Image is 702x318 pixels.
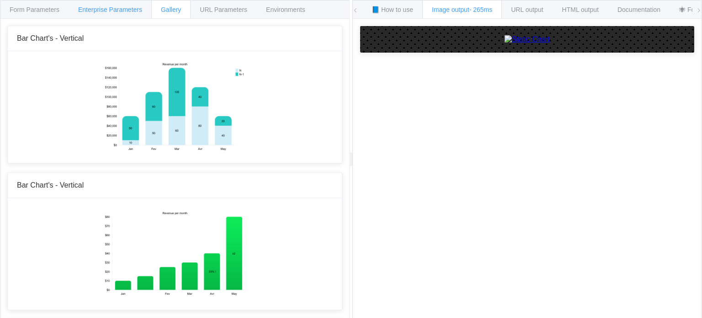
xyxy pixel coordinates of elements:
span: URL Parameters [200,6,247,13]
span: 📘 How to use [372,6,413,13]
span: Environments [266,6,305,13]
img: Static chart exemple [104,60,246,152]
img: Static chart exemple [104,207,246,299]
span: Gallery [161,6,181,13]
img: Static Chart [505,35,550,43]
span: Form Parameters [10,6,59,13]
span: Image output [432,6,492,13]
span: Documentation [617,6,660,13]
span: Bar Chart's - Vertical [17,181,84,189]
span: URL output [511,6,543,13]
span: Bar Chart's - Vertical [17,34,84,42]
span: Enterprise Parameters [78,6,142,13]
span: - 265ms [469,6,493,13]
a: Static Chart [369,35,685,43]
span: HTML output [562,6,599,13]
